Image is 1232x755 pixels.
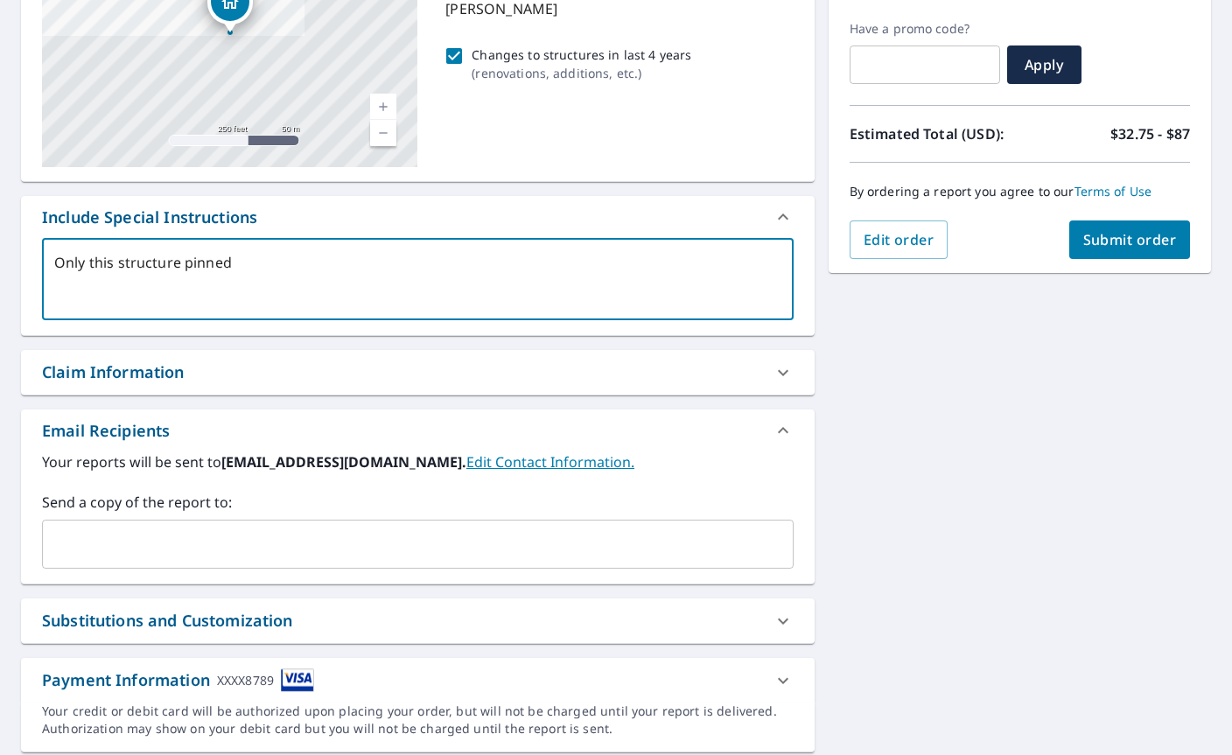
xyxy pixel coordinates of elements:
b: [EMAIL_ADDRESS][DOMAIN_NAME]. [221,452,466,472]
p: Estimated Total (USD): [850,123,1020,144]
div: Your credit or debit card will be authorized upon placing your order, but will not be charged unt... [42,703,794,738]
span: Apply [1021,55,1067,74]
button: Apply [1007,45,1081,84]
p: By ordering a report you agree to our [850,184,1190,199]
p: Changes to structures in last 4 years [472,45,691,64]
div: Email Recipients [21,409,815,451]
div: Payment Information [42,668,314,692]
div: Substitutions and Customization [42,609,293,633]
label: Send a copy of the report to: [42,492,794,513]
div: Claim Information [42,360,185,384]
div: Payment InformationXXXX8789cardImage [21,658,815,703]
span: Edit order [864,230,934,249]
p: $32.75 - $87 [1110,123,1190,144]
div: Include Special Instructions [42,206,257,229]
button: Submit order [1069,220,1191,259]
textarea: Only this structure pinned [54,255,781,304]
a: EditContactInfo [466,452,634,472]
div: Claim Information [21,350,815,395]
a: Terms of Use [1074,183,1152,199]
img: cardImage [281,668,314,692]
label: Your reports will be sent to [42,451,794,472]
div: Email Recipients [42,419,170,443]
span: Submit order [1083,230,1177,249]
div: Substitutions and Customization [21,598,815,643]
a: Current Level 17, Zoom Out [370,120,396,146]
label: Have a promo code? [850,21,1000,37]
button: Edit order [850,220,948,259]
div: Include Special Instructions [21,196,815,238]
div: XXXX8789 [217,668,274,692]
a: Current Level 17, Zoom In [370,94,396,120]
p: ( renovations, additions, etc. ) [472,64,691,82]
